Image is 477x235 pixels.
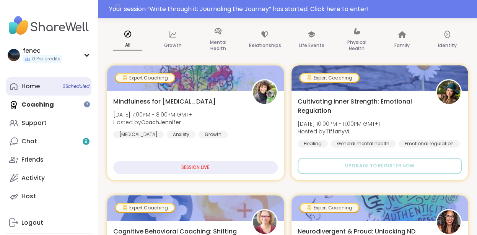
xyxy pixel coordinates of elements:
span: [DATE] 10:00PM - 11:00PM GMT+1 [298,120,380,128]
span: 8 [85,138,88,145]
div: Expert Coaching [300,204,358,212]
img: natashamnurse [437,210,461,234]
div: Friends [21,156,44,164]
div: Expert Coaching [116,204,174,212]
span: Hosted by [298,128,380,135]
div: General mental health [331,140,396,147]
p: Physical Health [342,38,371,53]
div: Healing [298,140,328,147]
p: Family [394,41,410,50]
a: Friends [6,151,91,169]
a: Chat8 [6,132,91,151]
a: Host [6,187,91,206]
img: TiffanyVL [437,80,461,104]
div: Anxiety [167,131,195,138]
span: 0 Pro credits [32,56,60,62]
a: Activity [6,169,91,187]
span: Cultivating Inner Strength: Emotional Regulation [298,97,428,115]
div: Chat [21,137,37,146]
p: Relationships [249,41,281,50]
div: Expert Coaching [300,74,358,82]
b: TiffanyVL [326,128,350,135]
a: Support [6,114,91,132]
span: Hosted by [113,118,194,126]
div: Expert Coaching [116,74,174,82]
span: Upgrade to register now [345,162,414,169]
div: Logout [21,219,43,227]
img: ShareWell Nav Logo [6,12,91,39]
a: Home6Scheduled [6,77,91,96]
div: [MEDICAL_DATA] [113,131,164,138]
span: [DATE] 7:00PM - 8:00PM GMT+1 [113,111,194,118]
div: Your session “ Write through it: Journaling the Journey ” has started. Click here to enter! [109,5,472,14]
button: Upgrade to register now [298,158,462,174]
a: Logout [6,214,91,232]
iframe: Spotlight [84,101,90,107]
p: All [113,41,142,50]
div: Home [21,82,40,91]
p: Life Events [299,41,324,50]
span: 6 Scheduled [62,83,90,89]
p: Mental Health [203,38,233,53]
div: Support [21,119,47,127]
div: fenec [23,47,62,55]
img: Fausta [253,210,277,234]
div: Activity [21,174,45,182]
p: Growth [164,41,182,50]
span: Mindfulness for [MEDICAL_DATA] [113,97,216,106]
div: Growth [199,131,228,138]
div: Emotional regulation [399,140,460,147]
p: Identity [438,41,456,50]
img: fenec [8,49,20,61]
img: CoachJennifer [253,80,277,104]
div: SESSION LIVE [113,161,278,174]
div: Host [21,192,36,201]
b: CoachJennifer [141,118,181,126]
